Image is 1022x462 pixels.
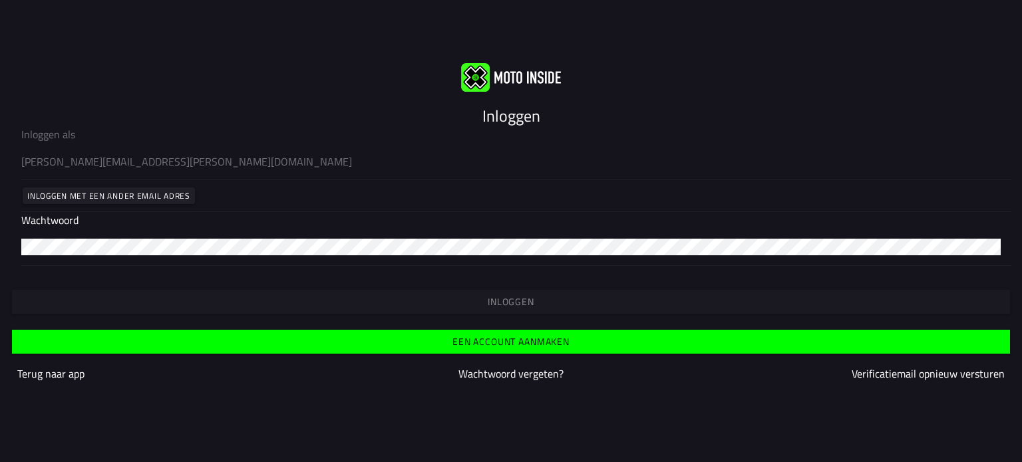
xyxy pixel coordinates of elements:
[21,126,1001,179] ion-input: Inloggen als
[852,366,1005,382] a: Verificatiemail opnieuw versturen
[12,330,1010,354] ion-button: Een account aanmaken
[458,366,564,382] a: Wachtwoord vergeten?
[482,104,540,128] ion-text: Inloggen
[17,366,85,382] a: Terug naar app
[21,212,1001,265] ion-input: Wachtwoord
[23,187,195,204] ion-button: Inloggen met een ander email adres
